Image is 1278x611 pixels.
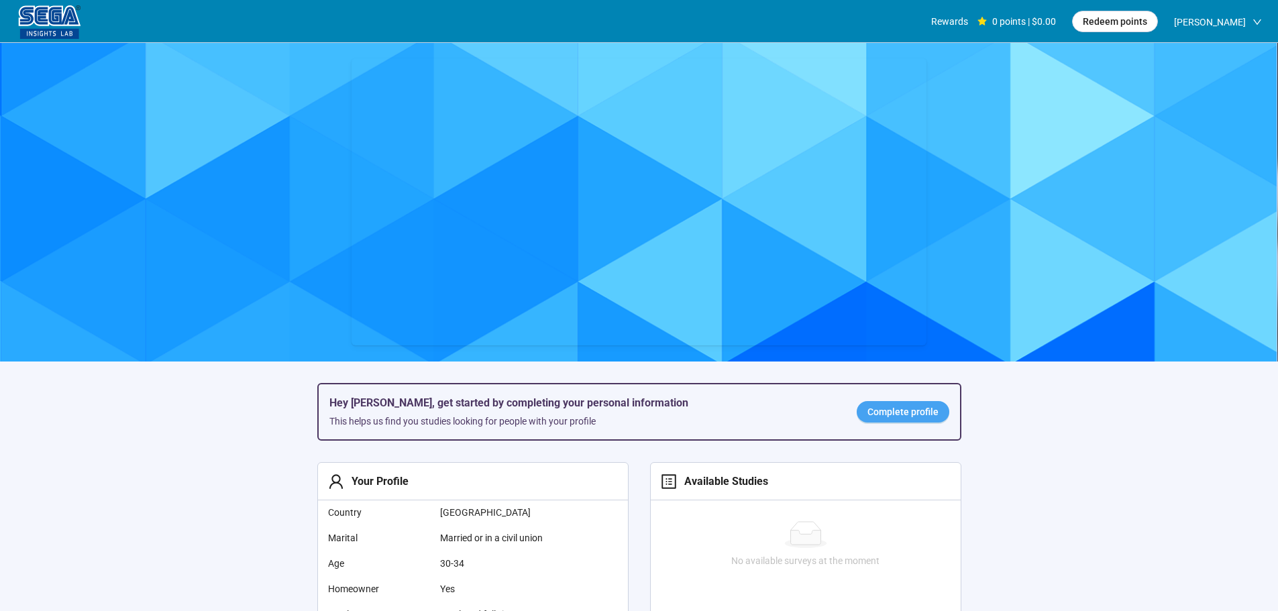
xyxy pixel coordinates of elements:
[344,473,409,490] div: Your Profile
[329,395,835,411] h5: Hey [PERSON_NAME], get started by completing your personal information
[328,505,429,520] span: Country
[440,581,574,596] span: Yes
[1174,1,1246,44] span: [PERSON_NAME]
[677,473,768,490] div: Available Studies
[867,404,939,419] span: Complete profile
[1072,11,1158,32] button: Redeem points
[328,556,429,571] span: Age
[440,531,574,545] span: Married or in a civil union
[329,414,835,429] div: This helps us find you studies looking for people with your profile
[328,474,344,490] span: user
[440,505,574,520] span: [GEOGRAPHIC_DATA]
[661,474,677,490] span: profile
[328,581,429,596] span: Homeowner
[857,401,949,423] a: Complete profile
[977,17,987,26] span: star
[1083,14,1147,29] span: Redeem points
[1253,17,1262,27] span: down
[328,531,429,545] span: Marital
[440,556,574,571] span: 30-34
[656,553,955,568] div: No available surveys at the moment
